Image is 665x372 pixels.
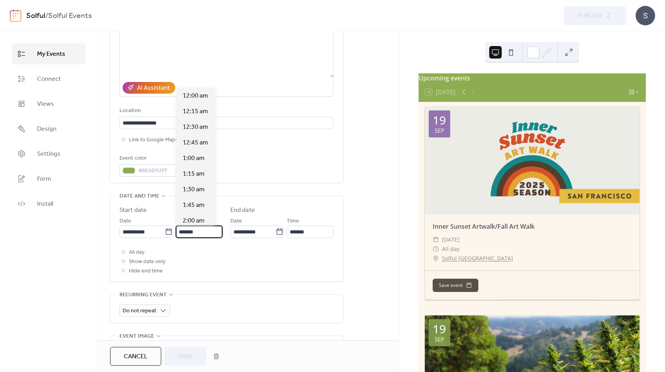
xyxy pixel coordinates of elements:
div: Upcoming events [419,73,646,83]
span: Event image [119,332,154,341]
span: Connect [37,75,61,84]
a: Solful [26,9,45,23]
span: #8EAD52FF [138,166,171,176]
div: ​ [433,244,439,254]
span: Do not repeat [123,306,156,316]
span: Date and time [119,192,159,201]
div: End date [230,206,255,215]
button: Save event [433,279,478,292]
span: 12:15 am [183,107,208,116]
span: 1:45 am [183,201,205,210]
span: Hide end time [129,267,163,276]
b: / [45,9,48,23]
div: 19 [433,114,446,126]
div: Sep [435,128,444,133]
span: Time [287,217,299,226]
div: Sep [435,336,444,342]
span: Design [37,125,57,134]
div: AI Assistant [137,84,170,93]
button: Cancel [110,347,161,366]
div: Inner Sunset Artwalk/Fall Art Walk [425,222,640,231]
a: Views [12,93,86,114]
span: 1:00 am [183,154,205,163]
span: All day [442,244,460,254]
div: ​ [433,254,439,263]
div: Location [119,106,332,116]
a: Install [12,193,86,214]
a: Connect [12,68,86,89]
span: 1:30 am [183,185,205,194]
div: ​ [433,235,439,244]
span: Link to Google Maps [129,135,178,145]
div: 19 [433,323,446,335]
button: AI Assistant [123,82,175,94]
a: Solful [GEOGRAPHIC_DATA] [442,254,513,263]
span: 12:00 am [183,91,208,101]
div: Start date [119,206,147,215]
span: Date [230,217,242,226]
span: Cancel [124,352,148,361]
span: Recurring event [119,290,167,300]
span: 12:45 am [183,138,208,148]
span: Views [37,100,54,109]
span: Time [176,217,188,226]
a: Form [12,168,86,189]
span: Show date only [129,257,166,267]
span: 1:15 am [183,169,205,179]
span: Settings [37,150,61,159]
a: Settings [12,143,86,164]
span: 12:30 am [183,123,208,132]
span: My Events [37,50,65,59]
span: Form [37,174,51,184]
span: All day [129,248,144,257]
span: 2:00 am [183,216,205,226]
a: My Events [12,43,86,64]
div: S [636,6,655,25]
span: [DATE] [442,235,460,244]
a: Design [12,118,86,139]
img: logo [10,9,21,22]
span: Date [119,217,131,226]
span: Install [37,199,53,209]
b: Solful Events [48,9,92,23]
div: Event color [119,154,182,163]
